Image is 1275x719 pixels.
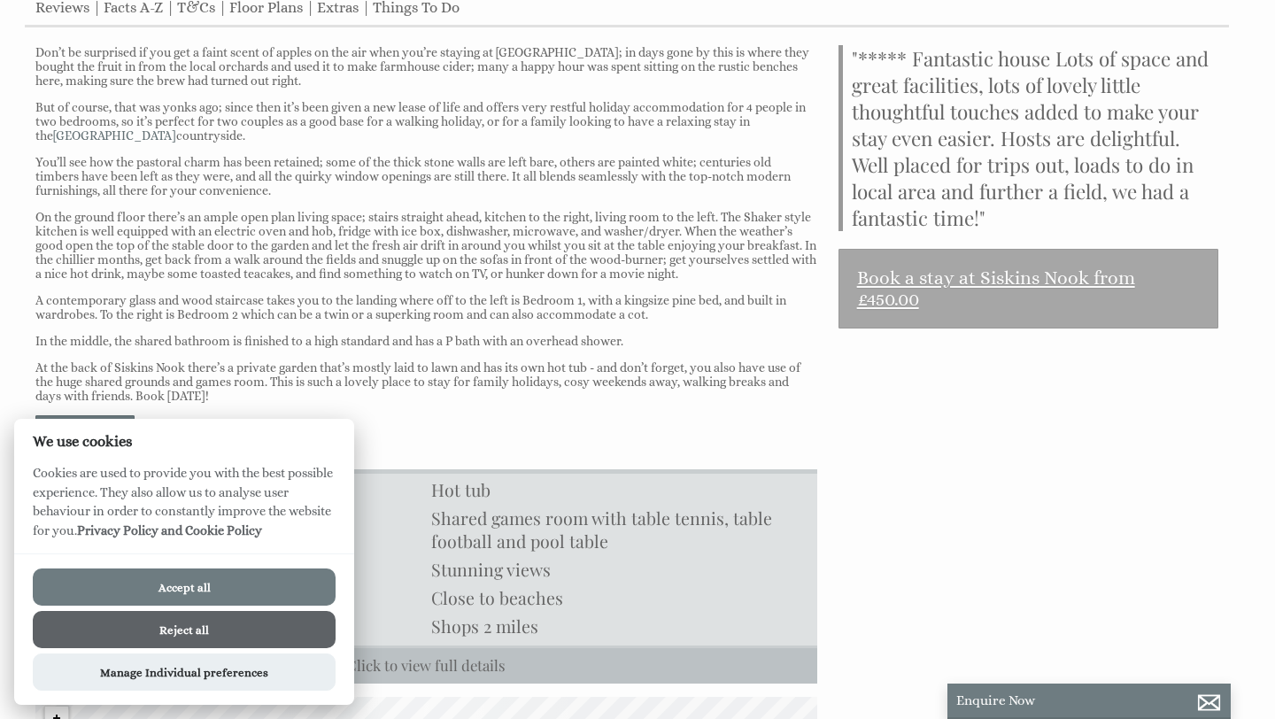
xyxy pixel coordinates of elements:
[426,612,816,640] li: Shops 2 miles
[35,415,135,457] a: Availability
[426,555,816,584] li: Stunning views
[14,464,354,553] p: Cookies are used to provide you with the best possible experience. They also allow us to analyse ...
[426,475,816,504] li: Hot tub
[35,100,817,143] p: But of course, that was yonks ago; since then it’s been given a new lease of life and offers very...
[838,249,1218,329] a: Book a stay at Siskins Nook from £450.00
[14,433,354,450] h2: We use cookies
[35,360,817,403] p: At the back of Siskins Nook there’s a private garden that’s mostly laid to lawn and has its own h...
[35,45,817,88] p: Don’t be surprised if you get a faint scent of apples on the air when you’re staying at [GEOGRAPH...
[35,646,817,684] a: Click to view full details
[35,293,817,321] p: A contemporary glass and wood staircase takes you to the landing where off to the left is Bedroom...
[35,155,817,197] p: You’ll see how the pastoral charm has been retained; some of the thick stone walls are left bare,...
[956,692,1222,708] p: Enquire Now
[33,653,336,691] button: Manage Individual preferences
[33,611,336,648] button: Reject all
[426,504,816,555] li: Shared games room with table tennis, table football and pool table
[838,45,1218,231] blockquote: "***** Fantastic house Lots of space and great facilities, lots of lovely little thoughtful touch...
[426,584,816,612] li: Close to beaches
[33,568,336,606] button: Accept all
[77,523,262,537] a: Privacy Policy and Cookie Policy
[35,334,817,348] p: In the middle, the shared bathroom is finished to a high standard and has a P bath with an overhe...
[53,128,176,143] a: [GEOGRAPHIC_DATA]
[35,210,817,281] p: On the ground floor there’s an ample open plan living space; stairs straight ahead, kitchen to th...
